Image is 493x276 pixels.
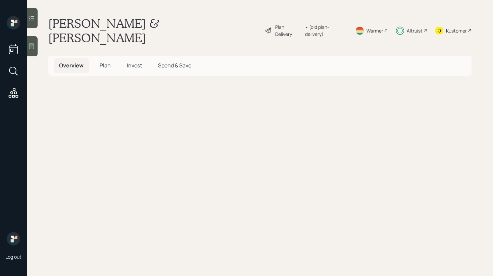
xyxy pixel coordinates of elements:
div: Plan Delivery [275,23,302,38]
div: Altruist [407,27,423,34]
div: Log out [5,254,21,260]
img: retirable_logo.png [7,232,20,245]
div: Kustomer [446,27,467,34]
div: Warmer [366,27,383,34]
span: Spend & Save [158,62,191,69]
h1: [PERSON_NAME] & [PERSON_NAME] [48,16,259,45]
span: Plan [100,62,111,69]
span: Overview [59,62,84,69]
div: • (old plan-delivery) [305,23,347,38]
span: Invest [127,62,142,69]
